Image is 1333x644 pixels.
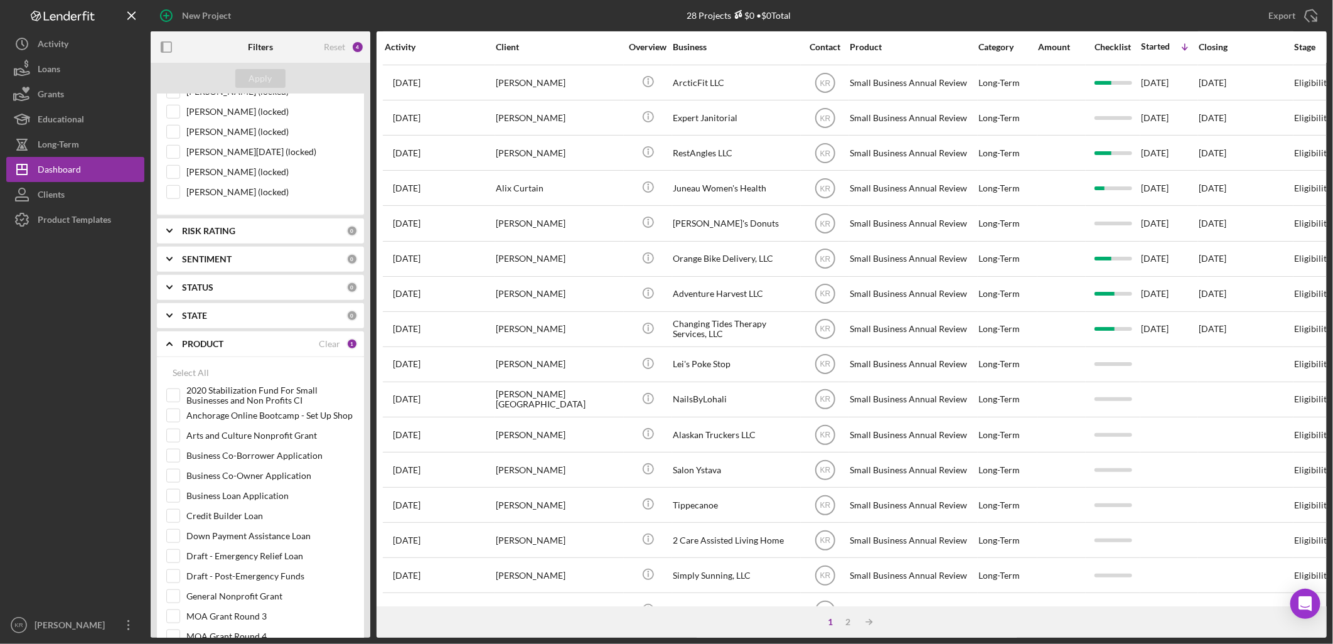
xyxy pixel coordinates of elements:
div: [PERSON_NAME] [496,523,621,557]
button: Clients [6,182,144,207]
label: MOA Grant Round 4 [186,630,355,643]
div: $0 [731,10,754,21]
div: 0 [346,282,358,293]
div: Long-Term [978,66,1037,99]
div: Long-Term [978,559,1037,592]
div: Long-Term [978,348,1037,381]
time: 2025-07-01 23:53 [393,571,420,581]
label: 2020 Stabilization Fund For Small Businesses and Non Profits CI [186,389,355,402]
div: [PERSON_NAME] [496,559,621,592]
text: KR [820,395,830,404]
div: [PERSON_NAME] [31,613,113,641]
div: Small Business Annual Review [850,453,975,486]
text: KR [820,360,830,369]
b: PRODUCT [182,339,223,349]
div: Educational [38,107,84,135]
div: 2 [839,617,857,627]
button: Select All [166,360,215,385]
div: [PERSON_NAME] [496,488,621,522]
text: KR [820,184,830,193]
div: [DATE] [1141,171,1197,205]
time: 2025-05-01 22:41 [393,500,420,510]
div: [DATE] [1141,207,1197,240]
div: 0 [346,225,358,237]
div: Lei's Poke Stop [673,348,798,381]
div: Small Business Annual Review [850,136,975,169]
label: [PERSON_NAME] (locked) [186,186,355,198]
div: Small Business Annual Review [850,242,975,276]
b: RISK RATING [182,226,235,236]
time: 2025-05-01 22:44 [393,218,420,228]
label: Arts and Culture Nonprofit Grant [186,429,355,442]
div: Long-Term [978,418,1037,451]
button: Educational [6,107,144,132]
button: Export [1256,3,1327,28]
div: [PERSON_NAME][GEOGRAPHIC_DATA] [496,383,621,416]
div: Salon Ystava [673,453,798,486]
div: Orange Bike Delivery, LLC [673,242,798,276]
text: KR [820,572,830,581]
div: Adventure Harvest LLC [673,277,798,311]
time: [DATE] [1199,77,1226,88]
text: KR [820,431,830,439]
div: 1 [346,338,358,350]
div: Grants [38,82,64,110]
b: SENTIMENT [182,254,232,264]
label: Down Payment Assistance Loan [186,530,355,542]
button: Apply [235,69,286,88]
time: [DATE] [1199,323,1226,334]
label: Anchorage Online Bootcamp - Set Up Shop [186,409,355,422]
text: KR [820,501,830,510]
div: [PERSON_NAME] [496,136,621,169]
div: Open Intercom Messenger [1290,589,1320,619]
label: [PERSON_NAME][DATE] (locked) [186,146,355,158]
div: Alaskan Truckers LLC [673,418,798,451]
div: Long-Term [978,313,1037,346]
div: [DATE] [1141,242,1197,276]
button: Product Templates [6,207,144,232]
time: [DATE] [1199,183,1226,193]
div: Small Business Annual Review [850,348,975,381]
div: Small Business Annual Review [850,383,975,416]
button: Dashboard [6,157,144,182]
div: 28 Projects • $0 Total [687,10,791,21]
div: Tippecanoe [673,488,798,522]
div: Activity [385,42,495,52]
div: Long-Term [978,171,1037,205]
div: Long-Term [978,101,1037,134]
a: Loans [6,56,144,82]
label: General Nonprofit Grant [186,590,355,603]
div: [PERSON_NAME] [496,242,621,276]
div: Small Business Annual Review [850,488,975,522]
div: Juneau Women's Health [673,171,798,205]
div: Overview [624,42,672,52]
div: Long-Term [978,453,1037,486]
text: KR [820,536,830,545]
text: KR [820,255,830,264]
a: Long-Term [6,132,144,157]
b: Filters [248,42,273,52]
text: KR [820,149,830,158]
time: 2025-05-01 21:41 [393,359,420,369]
div: Small Business Annual Review [850,559,975,592]
div: Long-Term [38,132,79,160]
button: Activity [6,31,144,56]
div: Small Business Annual Review [850,207,975,240]
div: Started [1141,41,1170,51]
div: [DATE] [1141,313,1197,346]
label: Business Loan Application [186,490,355,502]
text: KR [820,325,830,334]
div: [PERSON_NAME] [496,66,621,99]
b: STATE [182,311,207,321]
label: [PERSON_NAME] (locked) [186,126,355,138]
label: [PERSON_NAME] (locked) [186,166,355,178]
button: KR[PERSON_NAME] [6,613,144,638]
div: [PERSON_NAME]'s Donuts [673,207,798,240]
div: Small Business Annual Review [850,66,975,99]
time: 2025-05-01 22:34 [393,465,420,475]
button: Grants [6,82,144,107]
div: Long-Term [978,594,1037,627]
